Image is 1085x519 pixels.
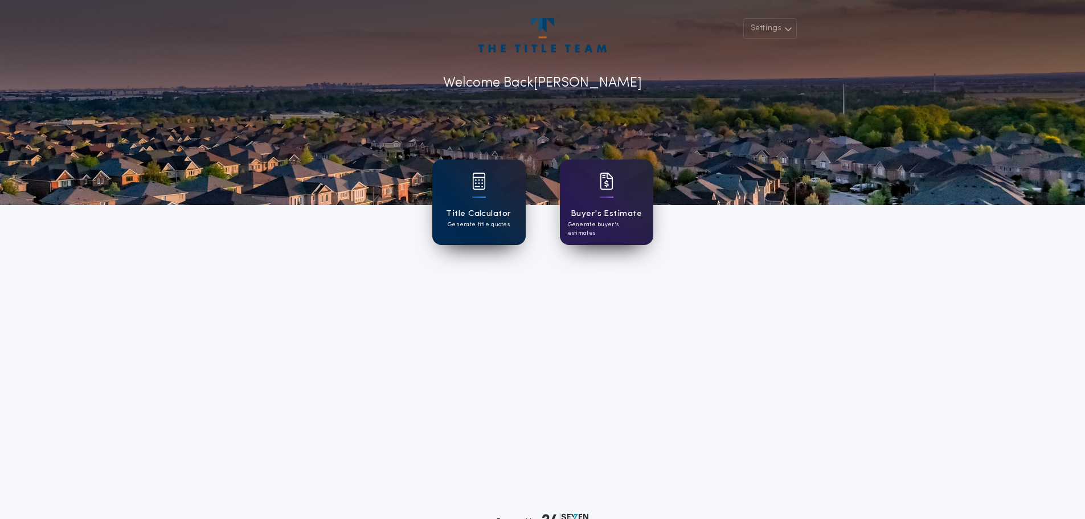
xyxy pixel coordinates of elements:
a: card iconTitle CalculatorGenerate title quotes [432,160,526,245]
img: card icon [600,173,613,190]
p: Generate buyer's estimates [568,220,645,238]
p: Generate title quotes [448,220,510,229]
img: card icon [472,173,486,190]
h1: Buyer's Estimate [571,207,642,220]
h1: Title Calculator [446,207,511,220]
button: Settings [743,18,797,39]
img: account-logo [478,18,606,52]
a: card iconBuyer's EstimateGenerate buyer's estimates [560,160,653,245]
p: Welcome Back [PERSON_NAME] [443,73,642,93]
